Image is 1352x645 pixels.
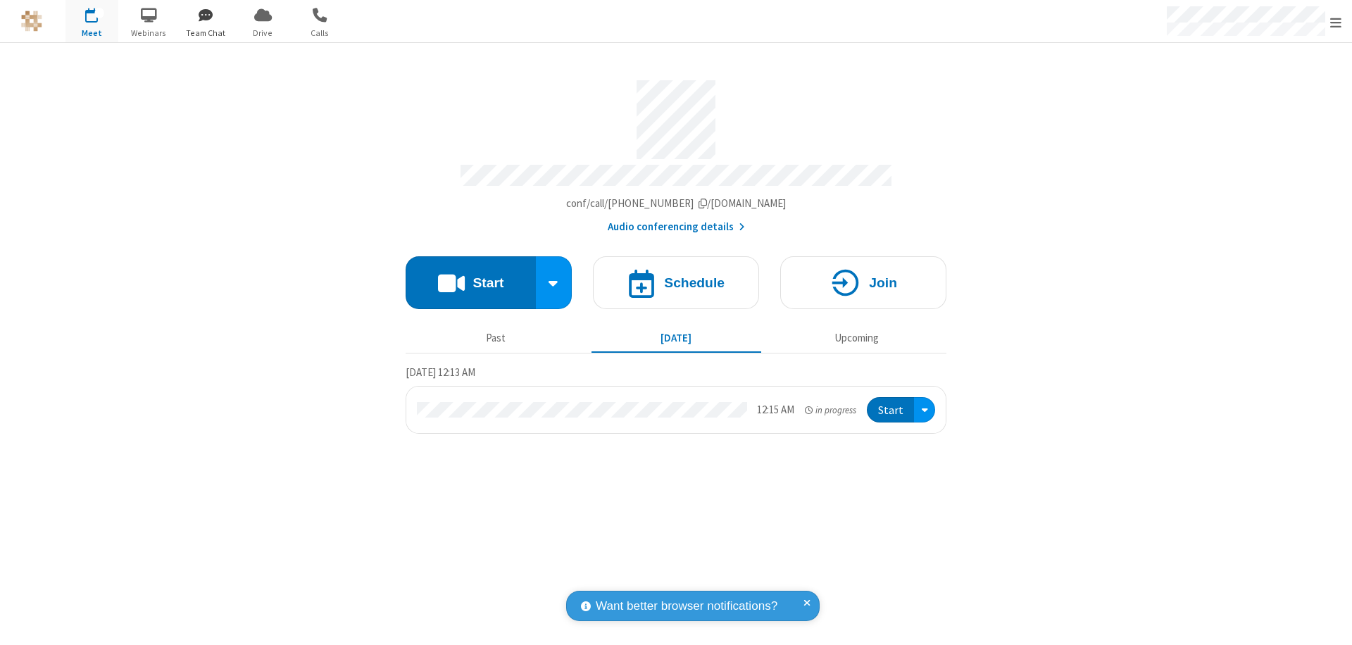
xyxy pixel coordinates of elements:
[780,256,946,309] button: Join
[914,397,935,423] div: Open menu
[536,256,572,309] div: Start conference options
[472,276,503,289] h4: Start
[566,196,787,210] span: Copy my meeting room link
[805,403,856,417] em: in progress
[867,397,914,423] button: Start
[406,364,946,434] section: Today's Meetings
[180,27,232,39] span: Team Chat
[869,276,897,289] h4: Join
[566,196,787,212] button: Copy my meeting room linkCopy my meeting room link
[237,27,289,39] span: Drive
[21,11,42,32] img: QA Selenium DO NOT DELETE OR CHANGE
[664,276,725,289] h4: Schedule
[757,402,794,418] div: 12:15 AM
[406,70,946,235] section: Account details
[591,325,761,351] button: [DATE]
[596,597,777,615] span: Want better browser notifications?
[411,325,581,351] button: Past
[294,27,346,39] span: Calls
[406,365,475,379] span: [DATE] 12:13 AM
[95,8,104,18] div: 1
[593,256,759,309] button: Schedule
[772,325,941,351] button: Upcoming
[65,27,118,39] span: Meet
[608,219,745,235] button: Audio conferencing details
[123,27,175,39] span: Webinars
[406,256,536,309] button: Start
